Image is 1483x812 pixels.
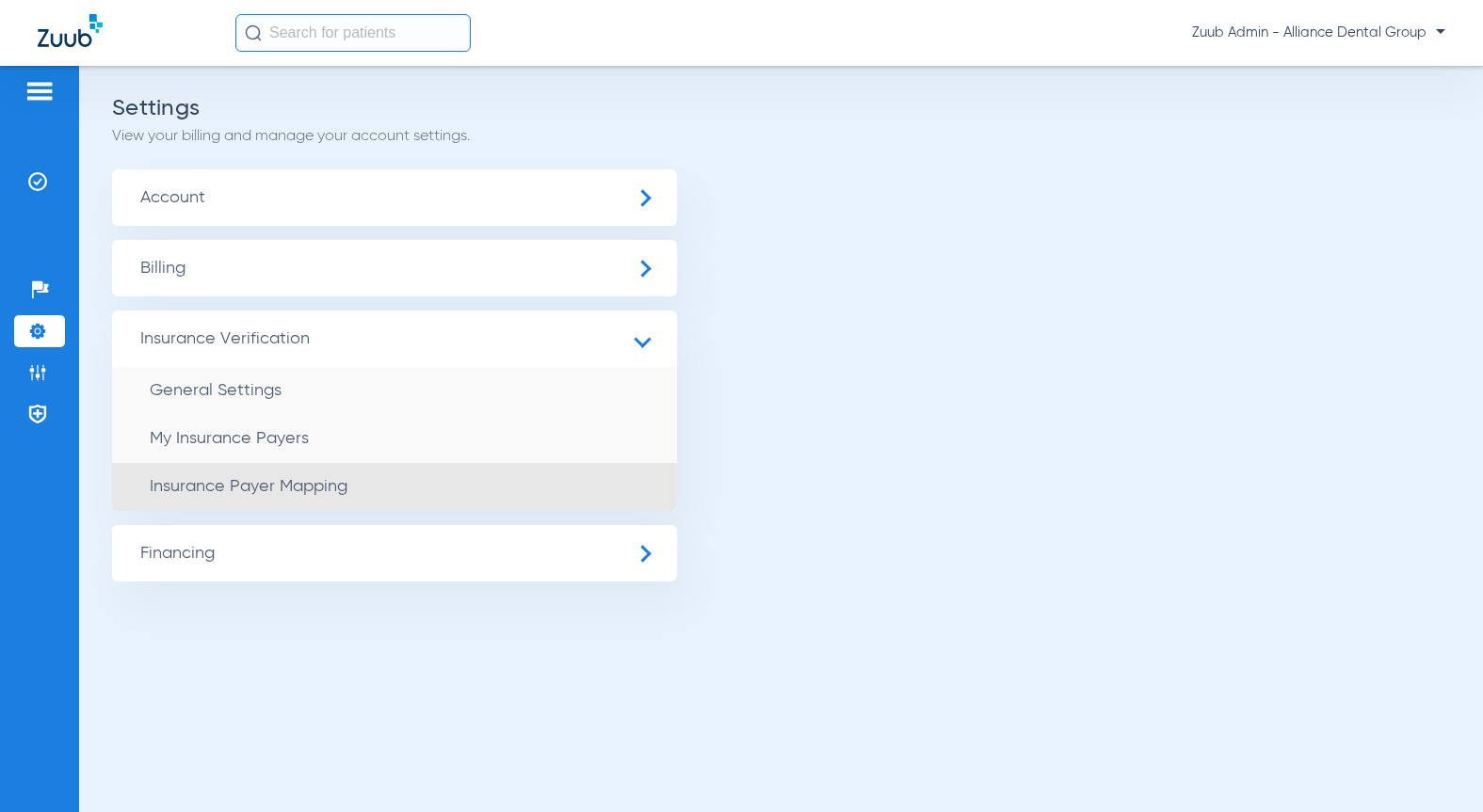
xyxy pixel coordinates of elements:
[1192,24,1445,42] span: Zuub Admin - Alliance Dental Group
[112,240,677,296] span: Billing
[38,14,103,47] img: Zuub Logo
[150,430,309,447] span: My Insurance Payers
[24,80,55,103] img: hamburger-icon
[235,14,471,52] input: Search for patients
[112,169,677,226] span: Account
[112,127,1450,146] p: View your billing and manage your account settings.
[150,382,282,399] span: General Settings
[112,525,677,581] span: Financing
[112,310,677,367] span: Insurance Verification
[112,99,1450,118] h2: Settings
[150,478,347,495] span: Insurance Payer Mapping
[245,24,262,41] img: Search Icon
